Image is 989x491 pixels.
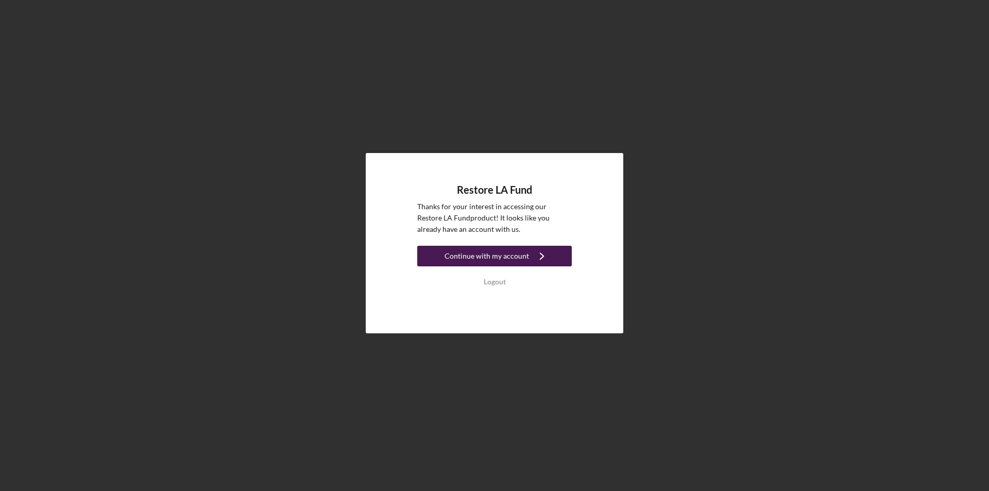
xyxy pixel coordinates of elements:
[484,272,506,292] div: Logout
[417,246,572,266] button: Continue with my account
[417,246,572,269] a: Continue with my account
[457,184,532,196] h4: Restore LA Fund
[417,272,572,292] button: Logout
[417,201,572,235] p: Thanks for your interest in accessing our Restore LA Fund product! It looks like you already have...
[445,246,529,266] div: Continue with my account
